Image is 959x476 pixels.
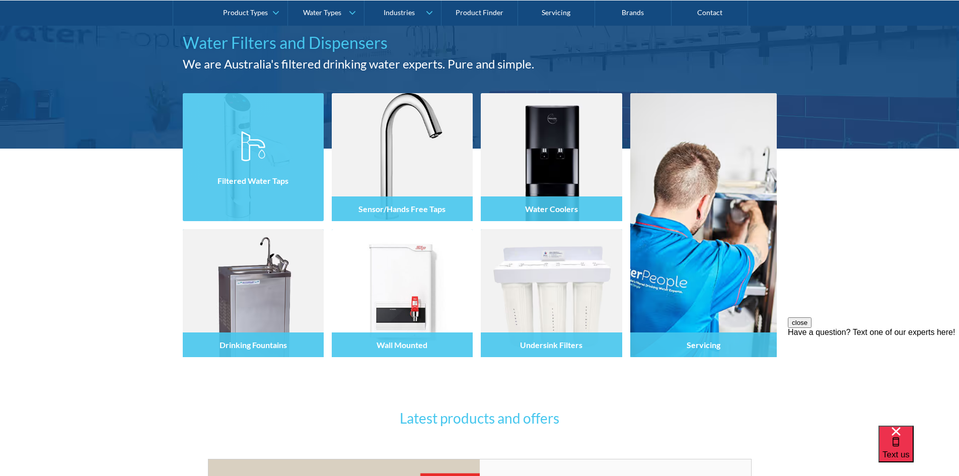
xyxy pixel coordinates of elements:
[377,340,427,350] h4: Wall Mounted
[630,93,777,357] a: Servicing
[332,229,473,357] img: Wall Mounted
[283,407,676,429] h3: Latest products and offers
[183,229,324,357] img: Drinking Fountains
[481,93,622,221] img: Water Coolers
[223,8,268,17] div: Product Types
[878,426,959,476] iframe: podium webchat widget bubble
[219,340,287,350] h4: Drinking Fountains
[183,93,324,221] img: Filtered Water Taps
[384,8,415,17] div: Industries
[358,204,446,214] h4: Sensor/Hands Free Taps
[687,340,720,350] h4: Servicing
[788,317,959,438] iframe: podium webchat widget prompt
[525,204,578,214] h4: Water Coolers
[217,176,288,185] h4: Filtered Water Taps
[332,93,473,221] img: Sensor/Hands Free Taps
[520,340,582,350] h4: Undersink Filters
[481,229,622,357] img: Undersink Filters
[303,8,341,17] div: Water Types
